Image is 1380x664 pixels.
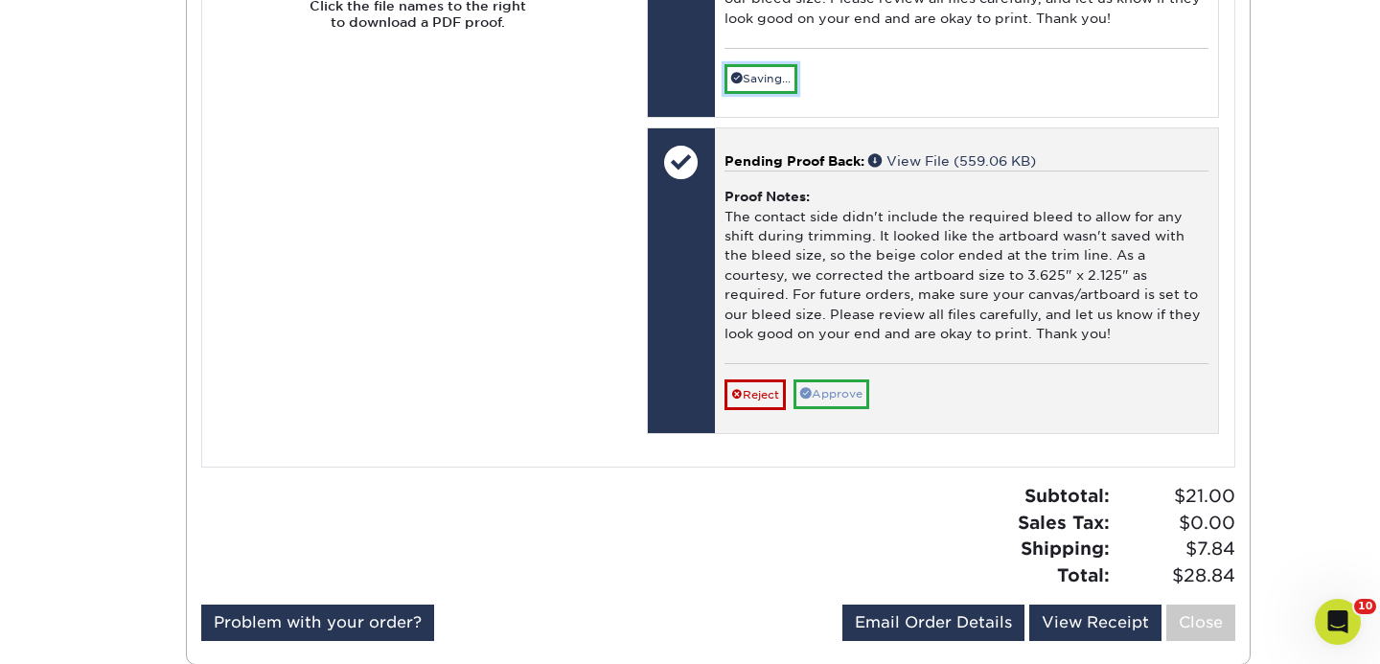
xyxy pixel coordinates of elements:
a: Saving... [724,64,797,94]
strong: Sales Tax: [1018,512,1110,533]
a: Approve [793,379,869,409]
a: Reject [724,379,786,410]
span: $7.84 [1115,536,1235,562]
a: Email Order Details [842,605,1024,641]
span: $21.00 [1115,483,1235,510]
span: Pending Proof Back: [724,153,864,169]
strong: Proof Notes: [724,189,810,204]
strong: Subtotal: [1024,485,1110,506]
span: 10 [1354,599,1376,614]
a: Close [1166,605,1235,641]
span: $0.00 [1115,510,1235,537]
a: Problem with your order? [201,605,434,641]
a: View File (559.06 KB) [868,153,1036,169]
iframe: Intercom live chat [1315,599,1361,645]
strong: Shipping: [1021,538,1110,559]
strong: Total: [1057,564,1110,585]
a: View Receipt [1029,605,1161,641]
span: $28.84 [1115,562,1235,589]
div: The contact side didn't include the required bleed to allow for any shift during trimming. It loo... [724,171,1208,363]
